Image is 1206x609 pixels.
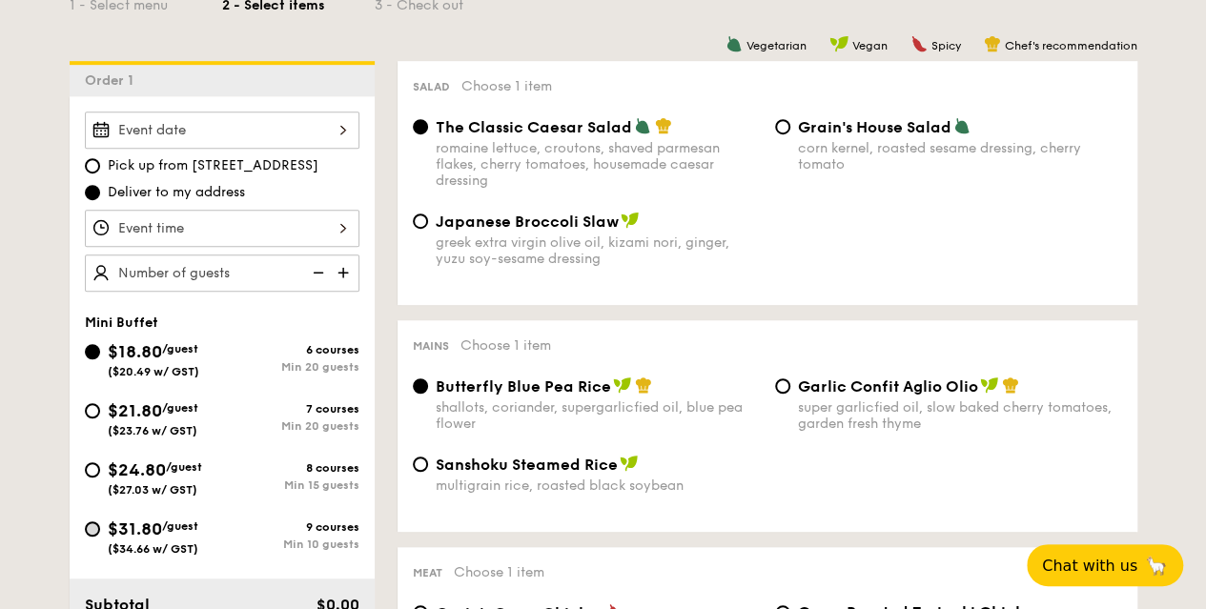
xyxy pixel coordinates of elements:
[108,518,162,539] span: $31.80
[635,376,652,394] img: icon-chef-hat.a58ddaea.svg
[413,378,428,394] input: Butterfly Blue Pea Riceshallots, coriander, supergarlicfied oil, blue pea flower
[222,461,359,475] div: 8 courses
[108,156,318,175] span: Pick up from [STREET_ADDRESS]
[413,457,428,472] input: Sanshoku Steamed Ricemultigrain rice, roasted black soybean
[302,254,331,291] img: icon-reduce.1d2dbef1.svg
[726,35,743,52] img: icon-vegetarian.fe4039eb.svg
[634,117,651,134] img: icon-vegetarian.fe4039eb.svg
[746,39,807,52] span: Vegetarian
[108,542,198,556] span: ($34.66 w/ GST)
[436,377,611,396] span: Butterfly Blue Pea Rice
[436,234,760,267] div: greek extra virgin olive oil, kizami nori, ginger, yuzu soy-sesame dressing
[829,35,848,52] img: icon-vegan.f8ff3823.svg
[655,117,672,134] img: icon-chef-hat.a58ddaea.svg
[980,376,999,394] img: icon-vegan.f8ff3823.svg
[222,538,359,551] div: Min 10 guests
[85,521,100,537] input: $31.80/guest($34.66 w/ GST)9 coursesMin 10 guests
[162,342,198,355] span: /guest
[461,78,552,94] span: Choose 1 item
[413,213,428,229] input: Japanese Broccoli Slawgreek extra virgin olive oil, kizami nori, ginger, yuzu soy-sesame dressing
[775,119,790,134] input: Grain's House Saladcorn kernel, roasted sesame dressing, cherry tomato
[798,399,1122,432] div: super garlicfied oil, slow baked cherry tomatoes, garden fresh thyme
[460,337,551,354] span: Choose 1 item
[85,158,100,173] input: Pick up from [STREET_ADDRESS]
[108,400,162,421] span: $21.80
[222,343,359,356] div: 6 courses
[798,140,1122,173] div: corn kernel, roasted sesame dressing, cherry tomato
[222,478,359,492] div: Min 15 guests
[436,477,760,494] div: multigrain rice, roasted black soybean
[108,365,199,378] span: ($20.49 w/ GST)
[222,520,359,534] div: 9 courses
[436,140,760,189] div: romaine lettuce, croutons, shaved parmesan flakes, cherry tomatoes, housemade caesar dressing
[775,378,790,394] input: Garlic Confit Aglio Oliosuper garlicfied oil, slow baked cherry tomatoes, garden fresh thyme
[108,341,162,362] span: $18.80
[436,118,632,136] span: The Classic Caesar Salad
[436,399,760,432] div: shallots, coriander, supergarlicfied oil, blue pea flower
[1042,557,1137,575] span: Chat with us
[436,456,618,474] span: Sanshoku Steamed Rice
[621,212,640,229] img: icon-vegan.f8ff3823.svg
[413,119,428,134] input: The Classic Caesar Saladromaine lettuce, croutons, shaved parmesan flakes, cherry tomatoes, house...
[852,39,888,52] span: Vegan
[798,377,978,396] span: Garlic Confit Aglio Olio
[85,210,359,247] input: Event time
[108,459,166,480] span: $24.80
[953,117,971,134] img: icon-vegetarian.fe4039eb.svg
[413,80,450,93] span: Salad
[85,185,100,200] input: Deliver to my address
[454,564,544,580] span: Choose 1 item
[222,419,359,433] div: Min 20 guests
[613,376,632,394] img: icon-vegan.f8ff3823.svg
[413,566,442,579] span: Meat
[85,254,359,292] input: Number of guests
[620,455,639,472] img: icon-vegan.f8ff3823.svg
[108,424,197,437] span: ($23.76 w/ GST)
[798,118,951,136] span: Grain's House Salad
[166,460,202,474] span: /guest
[413,339,449,353] span: Mains
[1002,376,1019,394] img: icon-chef-hat.a58ddaea.svg
[85,72,141,89] span: Order 1
[910,35,928,52] img: icon-spicy.37a8142b.svg
[85,315,158,331] span: Mini Buffet
[85,112,359,149] input: Event date
[85,403,100,418] input: $21.80/guest($23.76 w/ GST)7 coursesMin 20 guests
[1027,544,1183,586] button: Chat with us🦙
[331,254,359,291] img: icon-add.58712e84.svg
[85,462,100,477] input: $24.80/guest($27.03 w/ GST)8 coursesMin 15 guests
[436,213,619,231] span: Japanese Broccoli Slaw
[108,483,197,497] span: ($27.03 w/ GST)
[222,360,359,374] div: Min 20 guests
[162,401,198,415] span: /guest
[108,183,245,202] span: Deliver to my address
[1005,39,1137,52] span: Chef's recommendation
[85,344,100,359] input: $18.80/guest($20.49 w/ GST)6 coursesMin 20 guests
[931,39,961,52] span: Spicy
[162,519,198,533] span: /guest
[984,35,1001,52] img: icon-chef-hat.a58ddaea.svg
[222,402,359,416] div: 7 courses
[1145,555,1168,577] span: 🦙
